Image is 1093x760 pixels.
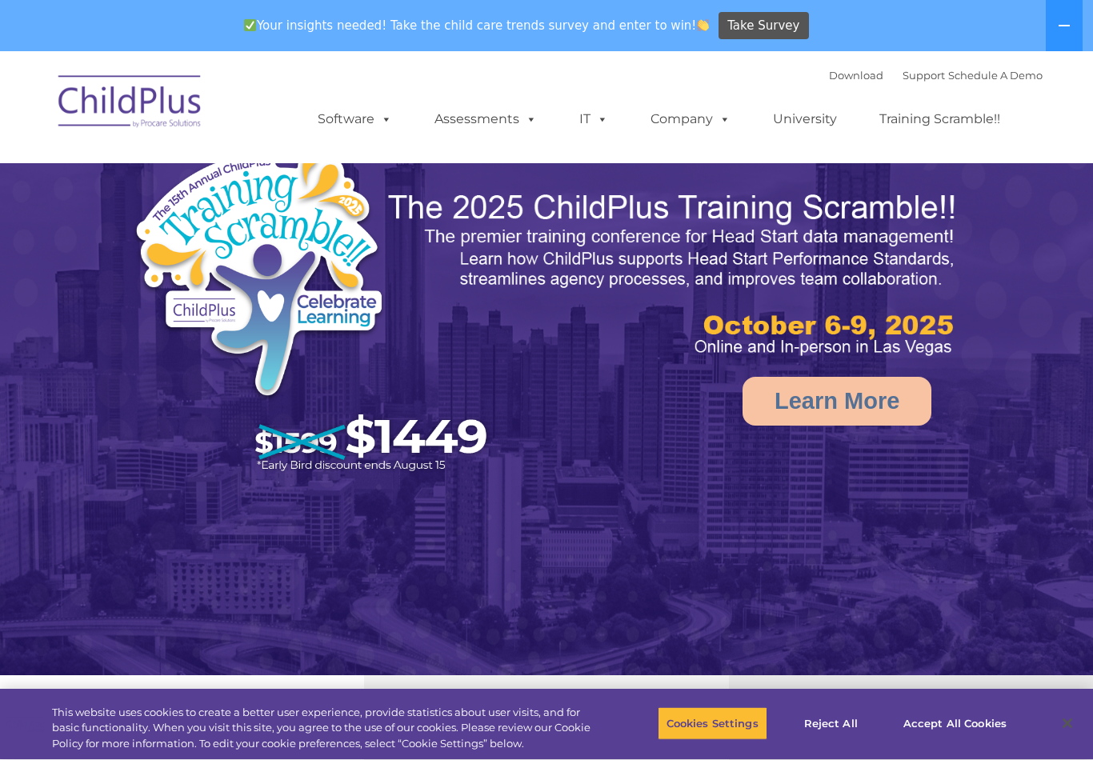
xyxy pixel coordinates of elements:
[863,103,1016,135] a: Training Scramble!!
[237,10,716,42] span: Your insights needed! Take the child care trends survey and enter to win!
[563,103,624,135] a: IT
[727,12,799,40] span: Take Survey
[697,19,709,31] img: 👏
[302,103,408,135] a: Software
[829,69,1043,82] font: |
[222,106,271,118] span: Last name
[52,705,601,752] div: This website uses cookies to create a better user experience, provide statistics about user visit...
[635,103,747,135] a: Company
[895,706,1015,740] button: Accept All Cookies
[829,69,883,82] a: Download
[1050,706,1085,741] button: Close
[222,171,290,183] span: Phone number
[50,64,210,144] img: ChildPlus by Procare Solutions
[658,706,767,740] button: Cookies Settings
[244,19,256,31] img: ✅
[719,12,809,40] a: Take Survey
[903,69,945,82] a: Support
[743,377,931,426] a: Learn More
[757,103,853,135] a: University
[418,103,553,135] a: Assessments
[781,706,881,740] button: Reject All
[948,69,1043,82] a: Schedule A Demo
